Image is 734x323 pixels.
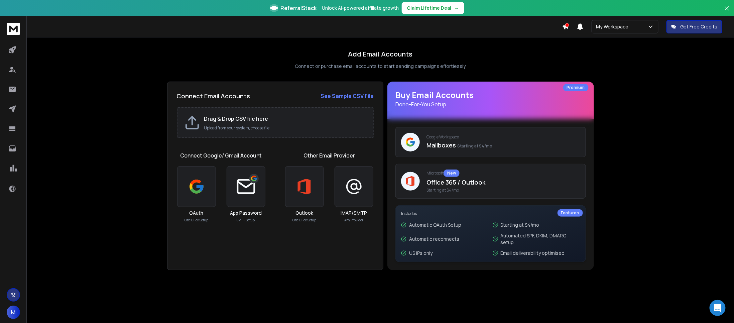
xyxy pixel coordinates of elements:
[723,4,731,20] button: Close banner
[681,23,718,30] p: Get Free Credits
[303,151,355,159] h1: Other Email Provider
[190,210,204,216] h3: OAuth
[401,211,580,216] p: Includes
[292,218,316,223] p: One Click Setup
[558,209,583,217] div: Features
[230,210,262,216] h3: App Password
[341,210,367,216] h3: IMAP/SMTP
[204,125,366,131] p: Upload from your system, choose file
[457,143,492,149] span: Starting at $4/mo
[177,91,250,101] h2: Connect Email Accounts
[395,100,586,108] p: Done-For-You Setup
[395,90,586,108] h1: Buy Email Accounts
[402,2,464,14] button: Claim Lifetime Deal→
[204,115,366,123] h2: Drag & Drop CSV file here
[426,178,580,187] p: Office 365 / Outlook
[348,49,413,59] h1: Add Email Accounts
[7,306,20,319] button: M
[501,222,539,228] p: Starting at $4/mo
[409,250,433,256] p: US IPs only
[444,170,460,177] div: New
[321,92,374,100] a: See Sample CSV File
[426,140,580,150] p: Mailboxes
[409,236,459,242] p: Automatic reconnects
[563,84,589,91] div: Premium
[501,232,580,246] p: Automated SPF, DKIM, DMARC setup
[666,20,722,33] button: Get Free Credits
[180,151,262,159] h1: Connect Google/ Gmail Account
[426,134,580,140] p: Google Workspace
[344,218,363,223] p: Any Provider
[454,5,459,11] span: →
[710,300,726,316] div: Open Intercom Messenger
[409,222,461,228] p: Automatic OAuth Setup
[501,250,565,256] p: Email deliverability optimised
[596,23,631,30] p: My Workspace
[322,5,399,11] p: Unlock AI-powered affiliate growth
[426,188,580,193] span: Starting at $4/mo
[281,4,317,12] span: ReferralStack
[295,63,466,70] p: Connect or purchase email accounts to start sending campaigns effortlessly
[295,210,313,216] h3: Outlook
[185,218,208,223] p: One Click Setup
[237,218,255,223] p: SMTP Setup
[426,170,580,177] p: Microsoft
